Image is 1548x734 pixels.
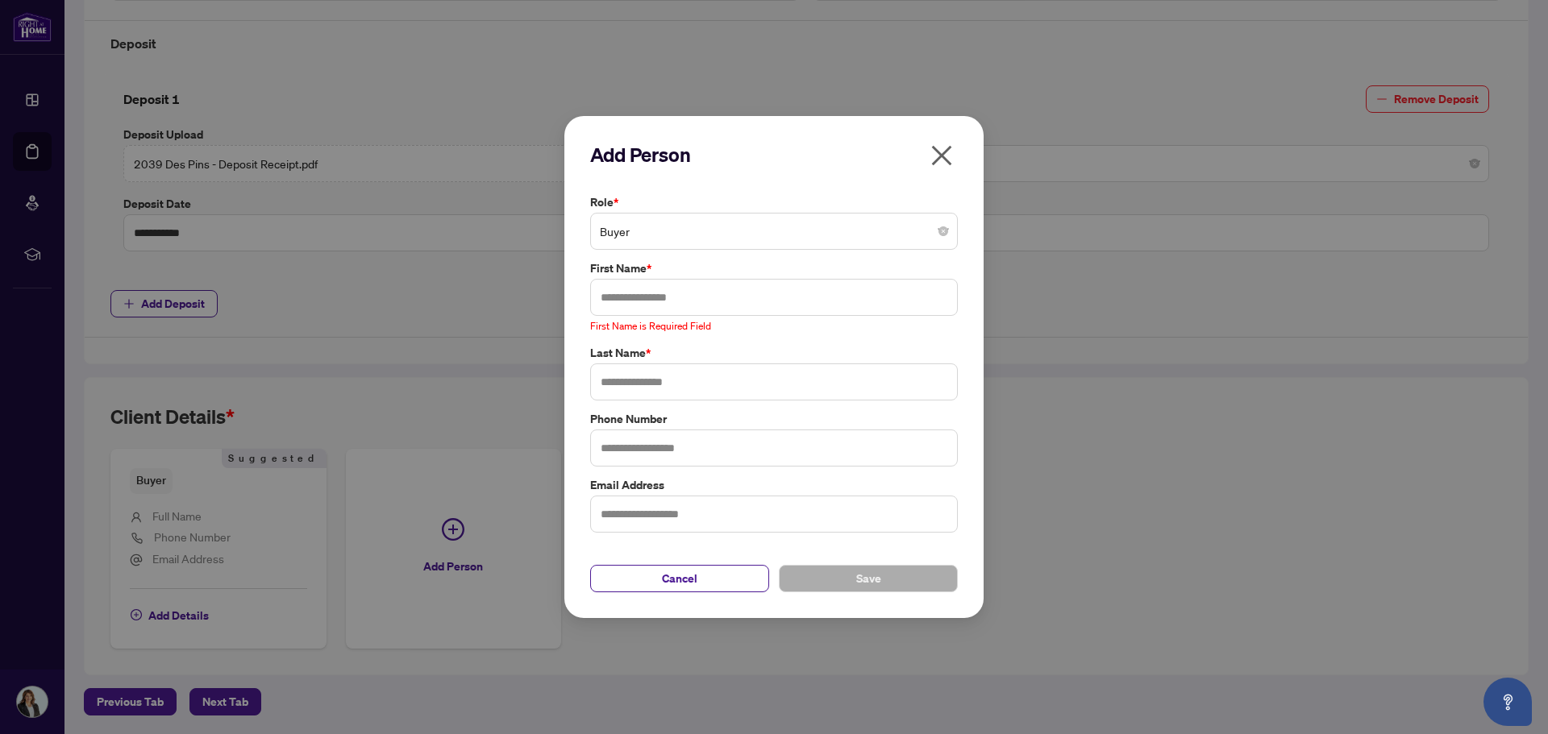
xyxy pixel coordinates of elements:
span: Cancel [662,566,697,591]
button: Open asap [1483,678,1532,726]
span: First Name is Required Field [590,320,711,332]
span: close [929,143,955,168]
label: Role [590,193,958,211]
span: Buyer [600,216,948,247]
label: First Name [590,259,958,277]
button: Cancel [590,565,769,592]
label: Email Address [590,476,958,494]
button: Save [779,565,958,592]
label: Phone Number [590,410,958,428]
span: close-circle [938,226,948,236]
h2: Add Person [590,142,958,168]
label: Last Name [590,344,958,362]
